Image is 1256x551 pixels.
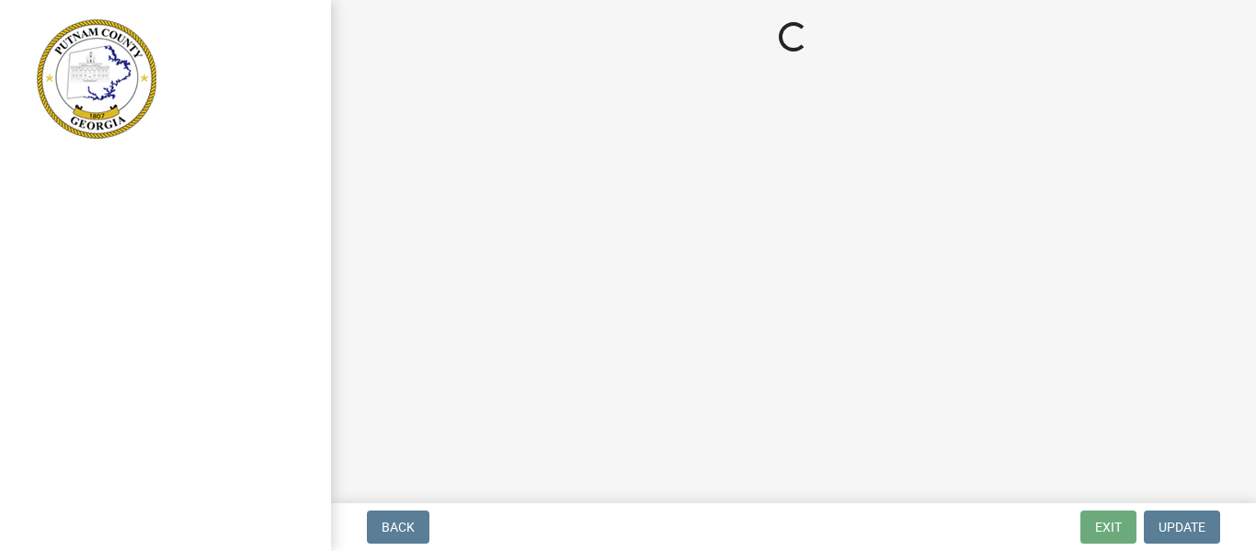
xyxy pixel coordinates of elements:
[1159,520,1205,534] span: Update
[367,511,429,544] button: Back
[382,520,415,534] span: Back
[1080,511,1136,544] button: Exit
[37,19,156,139] img: Putnam County, Georgia
[1144,511,1220,544] button: Update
